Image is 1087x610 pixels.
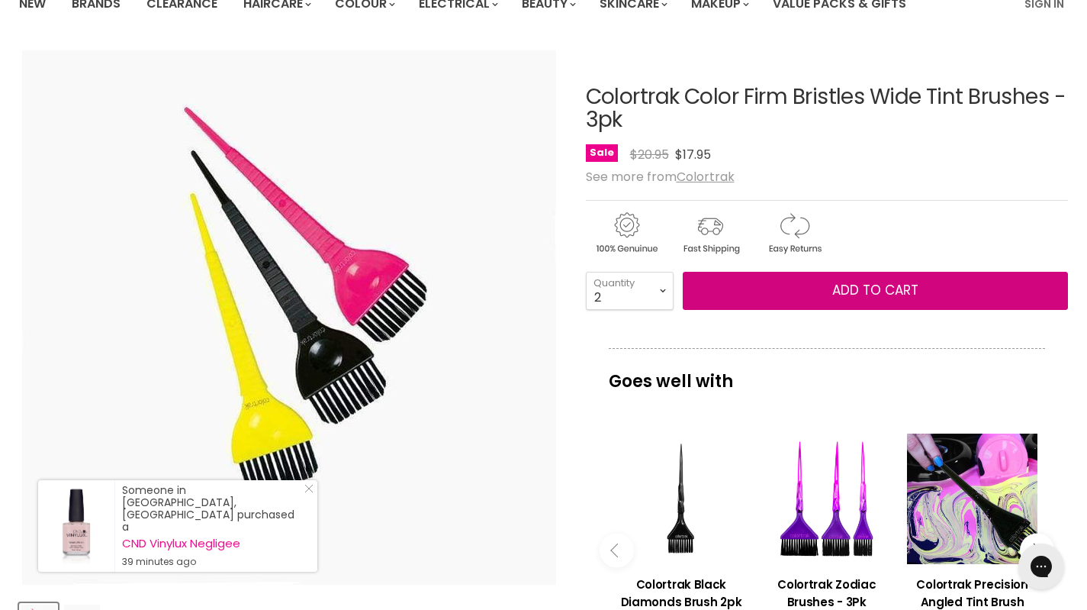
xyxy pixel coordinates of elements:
svg: Close Icon [304,484,314,493]
span: Sale [586,144,618,162]
div: Someone in [GEOGRAPHIC_DATA], [GEOGRAPHIC_DATA] purchased a [122,484,302,568]
a: Colortrak [677,168,735,186]
iframe: Gorgias live chat messenger [1011,538,1072,595]
small: 39 minutes ago [122,556,302,568]
a: Close Notification [298,484,314,499]
img: returns.gif [754,210,835,257]
h1: Colortrak Color Firm Bristles Wide Tint Brushes - 3pk [586,86,1069,133]
div: Colortrak Color Firm Bristles Wide Tint Brushes - 3pk image. Click or Scroll to Zoom. [19,47,559,588]
span: See more from [586,168,735,186]
p: Goes well with [609,348,1046,399]
a: Visit product page [38,480,114,572]
select: Quantity [586,272,674,310]
img: genuine.gif [586,210,667,257]
span: Add to cart [832,281,918,299]
span: $20.95 [630,146,669,163]
button: Add to cart [683,272,1069,310]
span: $17.95 [675,146,711,163]
img: shipping.gif [670,210,751,257]
a: CND Vinylux Negligee [122,537,302,550]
